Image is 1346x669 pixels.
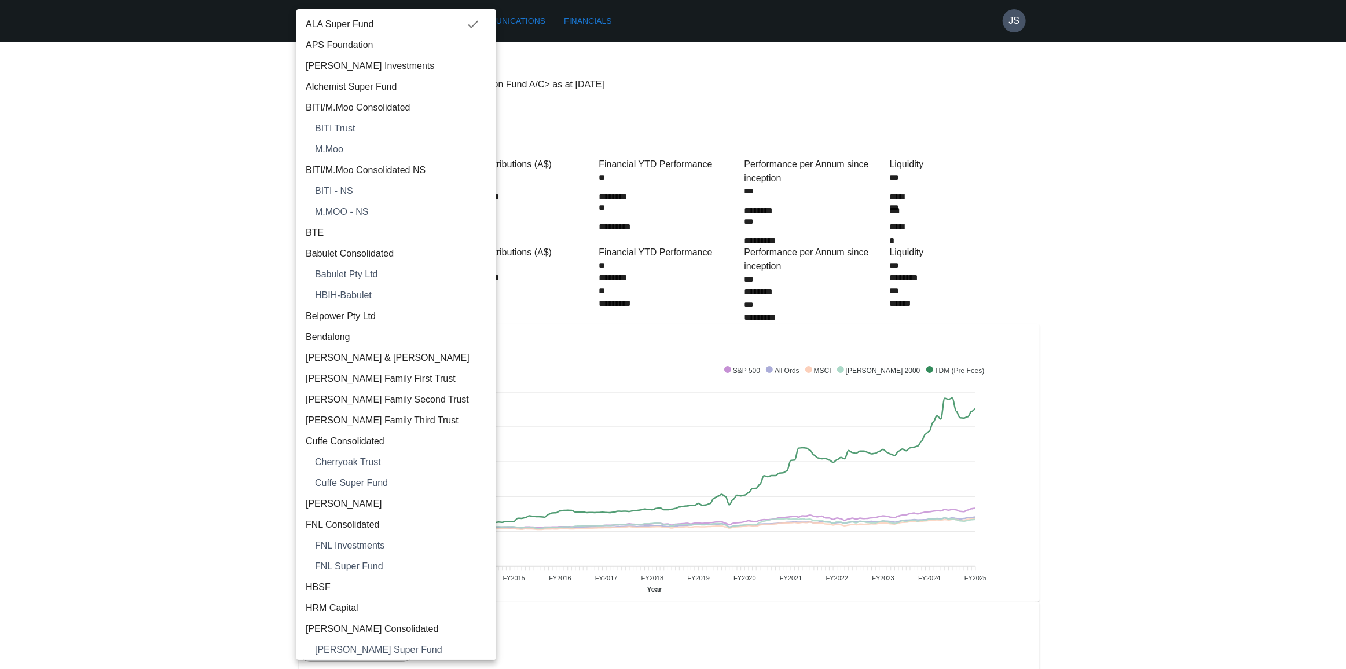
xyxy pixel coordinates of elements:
span: [PERSON_NAME] Family Second Trust [306,393,487,407]
span: M.MOO - NS [315,205,487,219]
span: BITI/M.Moo Consolidated [306,101,487,115]
span: FNL Consolidated [306,518,487,532]
span: [PERSON_NAME] Family First Trust [306,372,487,386]
span: BITI - NS [315,184,487,198]
span: Cuffe Super Fund [315,476,487,490]
span: BITI/M.Moo Consolidated NS [306,163,487,177]
span: Alchemist Super Fund [306,80,487,94]
span: Cuffe Consolidated [306,434,487,448]
span: [PERSON_NAME] [306,497,487,511]
span: HBIH-Babulet [315,288,487,302]
span: FNL Investments [315,539,487,553]
span: [PERSON_NAME] Super Fund [315,643,487,657]
span: [PERSON_NAME] Family Third Trust [306,414,487,427]
span: Belpower Pty Ltd [306,309,487,323]
span: Cherryoak Trust [315,455,487,469]
span: ALA Super Fund [306,17,466,31]
span: [PERSON_NAME] Consolidated [306,622,487,636]
span: FNL Super Fund [315,560,487,573]
span: HRM Capital [306,601,487,615]
span: M.Moo [315,142,487,156]
span: [PERSON_NAME] Investments [306,59,487,73]
span: HBSF [306,580,487,594]
span: APS Foundation [306,38,487,52]
span: Babulet Consolidated [306,247,487,261]
span: BTE [306,226,487,240]
span: Bendalong [306,330,487,344]
span: [PERSON_NAME] & [PERSON_NAME] [306,351,487,365]
span: Babulet Pty Ltd [315,268,487,282]
span: BITI Trust [315,122,487,136]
